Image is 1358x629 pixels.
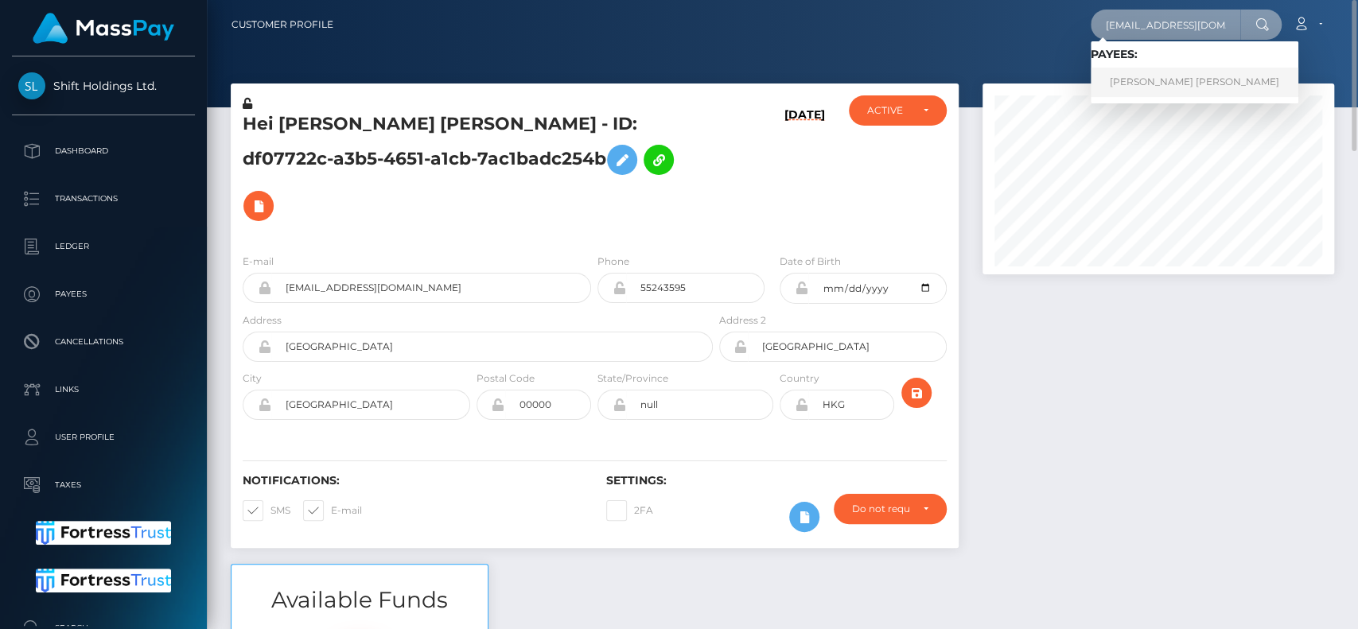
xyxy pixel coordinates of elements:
a: Cancellations [12,322,195,362]
label: SMS [243,500,290,521]
img: MassPay Logo [33,13,174,44]
a: Ledger [12,227,195,266]
label: Address 2 [719,313,766,328]
label: Address [243,313,282,328]
a: User Profile [12,417,195,457]
a: Links [12,370,195,410]
a: [PERSON_NAME] [PERSON_NAME] [1091,68,1298,97]
label: City [243,371,262,386]
p: Transactions [18,187,189,211]
label: E-mail [243,254,274,269]
p: Cancellations [18,330,189,354]
label: E-mail [303,500,362,521]
label: Country [780,371,819,386]
input: Search... [1091,10,1240,40]
h6: Settings: [606,474,946,487]
a: Dashboard [12,131,195,171]
button: ACTIVE [849,95,946,126]
a: Customer Profile [232,8,333,41]
button: Do not require [834,494,946,524]
h3: Available Funds [232,584,488,615]
h6: [DATE] [784,108,825,235]
a: Payees [12,274,195,314]
a: Transactions [12,179,195,219]
p: Links [18,378,189,402]
p: Taxes [18,473,189,497]
p: Dashboard [18,139,189,163]
div: ACTIVE [867,104,909,117]
label: State/Province [597,371,668,386]
p: User Profile [18,425,189,449]
p: Payees [18,282,189,306]
p: Ledger [18,235,189,258]
span: Shift Holdings Ltd. [12,79,195,93]
label: 2FA [606,500,653,521]
label: Phone [597,254,629,269]
div: Do not require [852,503,909,515]
a: Taxes [12,465,195,505]
img: Shift Holdings Ltd. [18,72,45,99]
h5: Hei [PERSON_NAME] [PERSON_NAME] - ID: df07722c-a3b5-4651-a1cb-7ac1badc254b [243,112,704,229]
img: Fortress Trust [36,569,172,592]
img: Fortress Trust [36,521,172,545]
label: Postal Code [477,371,535,386]
label: Date of Birth [780,254,841,269]
h6: Notifications: [243,474,582,487]
h6: Payees: [1091,48,1298,61]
